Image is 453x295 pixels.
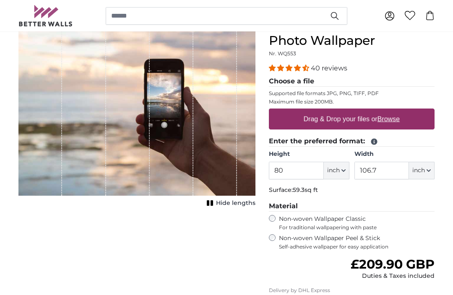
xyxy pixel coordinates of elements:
p: Supported file formats JPG, PNG, TIFF, PDF [269,91,435,97]
legend: Choose a file [269,77,435,87]
span: 4.38 stars [269,65,311,72]
button: inch [324,162,349,180]
span: Self-adhesive wallpaper for easy application [279,244,435,251]
p: Delivery by DHL Express [269,287,435,294]
span: £209.90 GBP [351,257,435,272]
label: Drag & Drop your files or [300,111,403,128]
label: Width [354,150,435,159]
div: Duties & Taxes included [351,272,435,281]
span: inch [412,167,425,175]
label: Non-woven Wallpaper Classic [279,215,435,231]
span: Nr. WQ553 [269,51,296,57]
span: For traditional wallpapering with paste [279,225,435,231]
u: Browse [377,116,400,123]
h1: Personalised Wall Mural Photo Wallpaper [269,18,435,49]
p: Maximum file size 200MB. [269,99,435,106]
div: 1 of 1 [18,18,255,210]
span: 59.3sq ft [293,186,318,194]
span: 40 reviews [311,65,347,72]
p: Surface: [269,186,435,195]
button: inch [409,162,435,180]
legend: Enter the preferred format: [269,137,435,147]
button: Hide lengths [204,198,255,210]
span: inch [327,167,340,175]
label: Height [269,150,349,159]
span: Hide lengths [216,199,255,208]
img: Betterwalls [18,5,73,26]
label: Non-woven Wallpaper Peel & Stick [279,235,435,251]
legend: Material [269,202,435,212]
